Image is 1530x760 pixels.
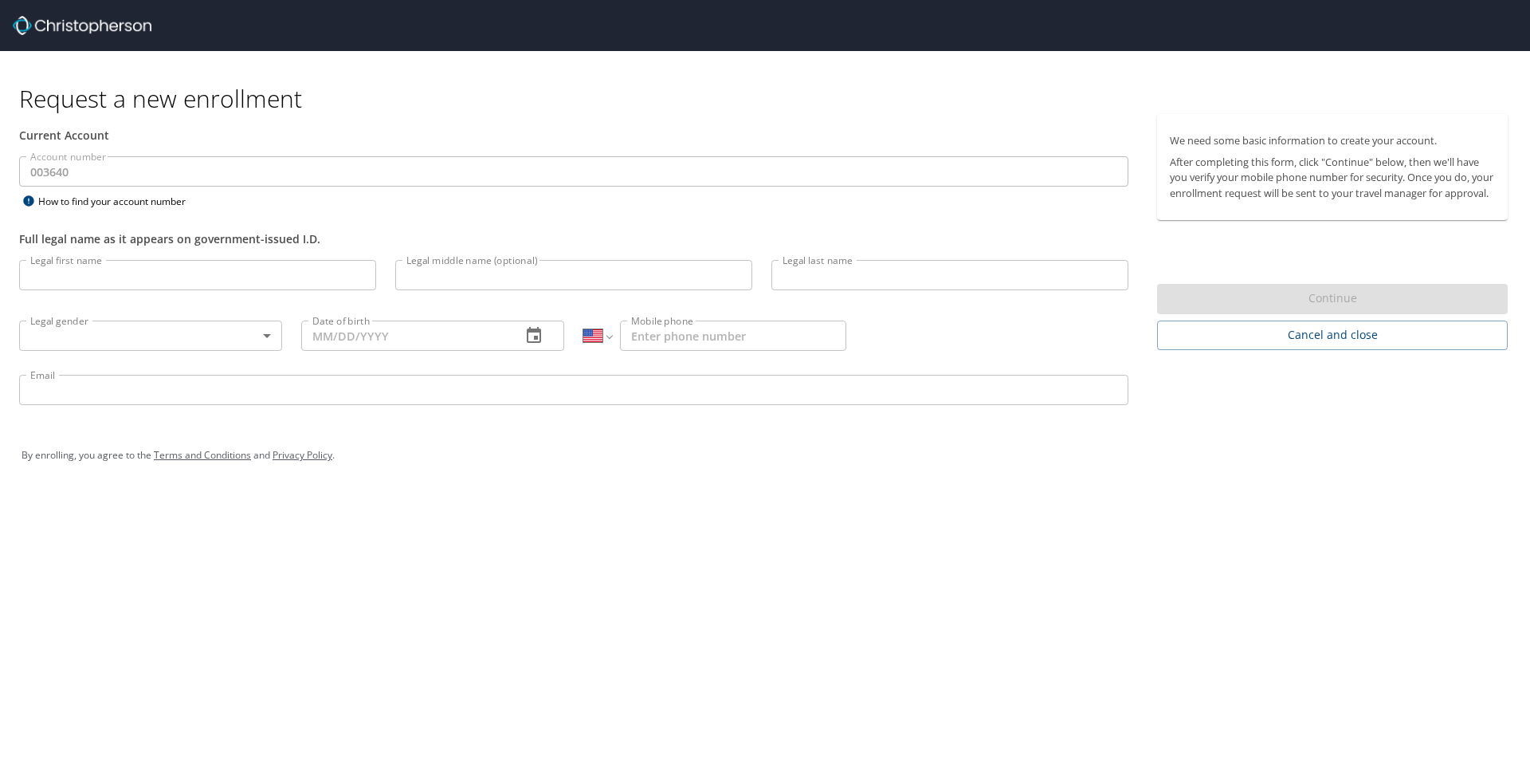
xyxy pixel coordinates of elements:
div: Current Account [19,127,1128,144]
input: Enter phone number [620,321,846,351]
div: By enrolling, you agree to the and . [22,435,1508,475]
div: ​ [19,321,282,351]
div: How to find your account number [19,191,218,211]
a: Terms and Conditions [154,448,251,462]
p: We need some basic information to create your account. [1170,133,1495,148]
p: After completing this form, click "Continue" below, then we'll have you verify your mobile phone ... [1170,155,1495,201]
img: cbt logo [13,16,151,35]
input: MM/DD/YYYY [301,321,508,351]
div: Full legal name as it appears on government-issued I.D. [19,230,1128,247]
span: Cancel and close [1170,325,1495,345]
a: Privacy Policy [273,448,332,462]
h1: Request a new enrollment [19,83,1520,114]
button: Cancel and close [1157,321,1508,350]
